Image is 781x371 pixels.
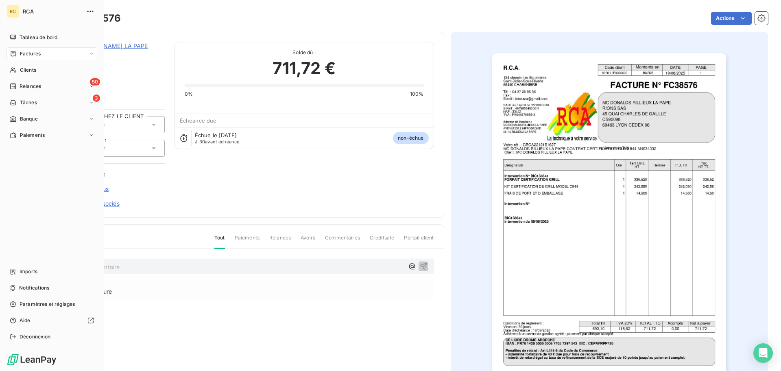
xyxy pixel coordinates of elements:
[7,265,97,278] a: Imports
[273,56,335,81] span: 711,72 €
[20,301,75,308] span: Paramètres et réglages
[64,42,148,49] a: MC [PERSON_NAME] LA PAPE
[7,80,97,93] a: 50Relances
[325,234,360,248] span: Commentaires
[20,34,57,41] span: Tableau de bord
[393,132,428,144] span: non-échue
[7,314,97,327] a: Aide
[711,12,752,25] button: Actions
[7,5,20,18] div: RC
[20,83,41,90] span: Relances
[20,268,37,275] span: Imports
[195,139,240,144] span: avant échéance
[7,353,57,366] img: Logo LeanPay
[90,78,100,86] span: 50
[7,47,97,60] a: Factures
[235,234,260,248] span: Paiements
[410,90,424,98] span: 100%
[269,234,291,248] span: Relances
[180,117,217,124] span: Échéance due
[753,343,773,363] div: Open Intercom Messenger
[23,8,81,15] span: RCA
[64,52,165,58] span: 90RILLIE
[370,234,395,248] span: Creditsafe
[404,234,434,248] span: Portail client
[185,49,424,56] span: Solde dû :
[20,115,38,123] span: Banque
[19,284,49,292] span: Notifications
[7,129,97,142] a: Paiements
[20,317,31,324] span: Aide
[20,66,36,74] span: Clients
[301,234,315,248] span: Avoirs
[93,94,100,102] span: 3
[7,96,97,109] a: 3Tâches
[214,234,225,249] span: Tout
[7,64,97,77] a: Clients
[20,132,45,139] span: Paiements
[7,298,97,311] a: Paramètres et réglages
[7,31,97,44] a: Tableau de bord
[20,50,41,57] span: Factures
[195,132,237,138] span: Échue le [DATE]
[20,99,37,106] span: Tâches
[20,333,51,340] span: Déconnexion
[195,139,205,145] span: J-30
[7,112,97,125] a: Banque
[185,90,193,98] span: 0%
